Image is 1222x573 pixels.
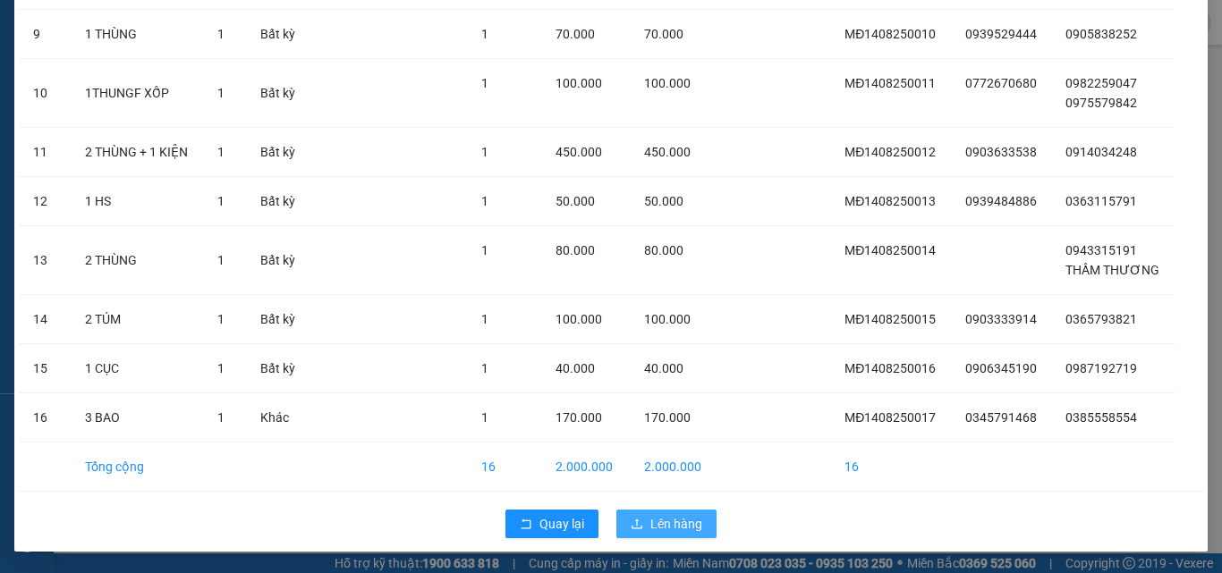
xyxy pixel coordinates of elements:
[844,243,936,257] span: MĐ1408250014
[467,442,541,492] td: 16
[1065,194,1137,208] span: 0363115791
[71,128,203,177] td: 2 THÙNG + 1 KIỆN
[556,361,595,375] span: 40.000
[965,410,1037,425] span: 0345791468
[844,27,936,41] span: MĐ1408250010
[1065,76,1137,90] span: 0982259047
[1065,145,1137,159] span: 0914034248
[630,442,716,492] td: 2.000.000
[246,226,310,295] td: Bất kỳ
[246,295,310,344] td: Bất kỳ
[556,243,595,257] span: 80.000
[1065,243,1137,257] span: 0943315191
[644,361,683,375] span: 40.000
[644,76,691,90] span: 100.000
[631,518,643,532] span: upload
[481,312,488,326] span: 1
[481,27,488,41] span: 1
[246,128,310,177] td: Bất kỳ
[19,59,71,128] td: 10
[844,361,936,375] span: MĐ1408250016
[844,76,936,90] span: MĐ1408250011
[556,76,602,90] span: 100.000
[481,410,488,425] span: 1
[481,361,488,375] span: 1
[541,442,630,492] td: 2.000.000
[505,510,598,538] button: rollbackQuay lại
[19,128,71,177] td: 11
[246,59,310,128] td: Bất kỳ
[644,243,683,257] span: 80.000
[246,344,310,393] td: Bất kỳ
[644,145,691,159] span: 450.000
[246,393,310,442] td: Khác
[217,86,225,100] span: 1
[217,145,225,159] span: 1
[19,226,71,295] td: 13
[1065,27,1137,41] span: 0905838252
[217,410,225,425] span: 1
[844,410,936,425] span: MĐ1408250017
[556,194,595,208] span: 50.000
[19,344,71,393] td: 15
[71,295,203,344] td: 2 TÚM
[1065,96,1137,110] span: 0975579842
[1065,312,1137,326] span: 0365793821
[179,83,264,114] span: EABAR
[71,10,203,59] td: 1 THÙNG
[965,145,1037,159] span: 0903633538
[844,194,936,208] span: MĐ1408250013
[15,17,43,36] span: Gửi:
[153,58,278,83] div: 0385558554
[217,361,225,375] span: 1
[481,194,488,208] span: 1
[153,17,196,36] span: Nhận:
[13,125,143,147] div: 170.000
[1065,263,1159,277] span: THẦM THƯƠNG
[650,514,702,534] span: Lên hàng
[644,27,683,41] span: 70.000
[539,514,584,534] span: Quay lại
[644,312,691,326] span: 100.000
[71,442,203,492] td: Tổng cộng
[71,344,203,393] td: 1 CỤC
[19,177,71,226] td: 12
[217,253,225,267] span: 1
[13,127,41,146] span: CR :
[71,226,203,295] td: 2 THÙNG
[556,27,595,41] span: 70.000
[153,15,278,58] div: Sông Hinh
[965,76,1037,90] span: 0772670680
[481,243,488,257] span: 1
[71,393,203,442] td: 3 BAO
[844,145,936,159] span: MĐ1408250012
[556,145,602,159] span: 450.000
[217,312,225,326] span: 1
[19,295,71,344] td: 14
[965,27,1037,41] span: 0939529444
[481,145,488,159] span: 1
[644,410,691,425] span: 170.000
[556,410,602,425] span: 170.000
[965,312,1037,326] span: 0903333914
[71,59,203,128] td: 1THUNGF XỐP
[246,10,310,59] td: Bất kỳ
[1065,410,1137,425] span: 0385558554
[830,442,951,492] td: 16
[15,58,140,83] div: 0345791468
[19,10,71,59] td: 9
[481,76,488,90] span: 1
[246,177,310,226] td: Bất kỳ
[644,194,683,208] span: 50.000
[1065,361,1137,375] span: 0987192719
[153,93,179,112] span: DĐ:
[616,510,717,538] button: uploadLên hàng
[15,15,140,58] div: Bến xe Miền Đông
[217,27,225,41] span: 1
[844,312,936,326] span: MĐ1408250015
[19,393,71,442] td: 16
[217,194,225,208] span: 1
[556,312,602,326] span: 100.000
[965,194,1037,208] span: 0939484886
[965,361,1037,375] span: 0906345190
